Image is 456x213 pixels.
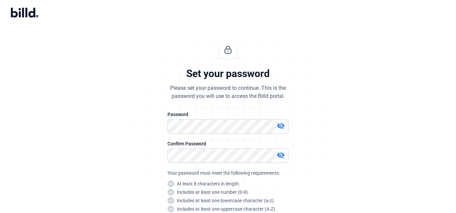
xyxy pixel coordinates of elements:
snap: Includes at least one number (0-9). [177,189,249,196]
snap: At least 8 characters in length. [177,180,240,187]
snap: Includes at least one uppercase character (A-Z). [177,206,276,212]
mat-icon: visibility_off [277,151,285,159]
mat-icon: visibility_off [277,122,285,130]
div: Password [167,111,289,118]
snap: Includes at least one lowercase character (a-z). [177,197,275,204]
div: Your password must meet the following requirements: [167,170,289,176]
div: Confirm Password [167,140,289,147]
div: Please set your password to continue. This is the password you will use to access the Billd portal. [170,84,286,100]
div: Set your password [186,67,270,80]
